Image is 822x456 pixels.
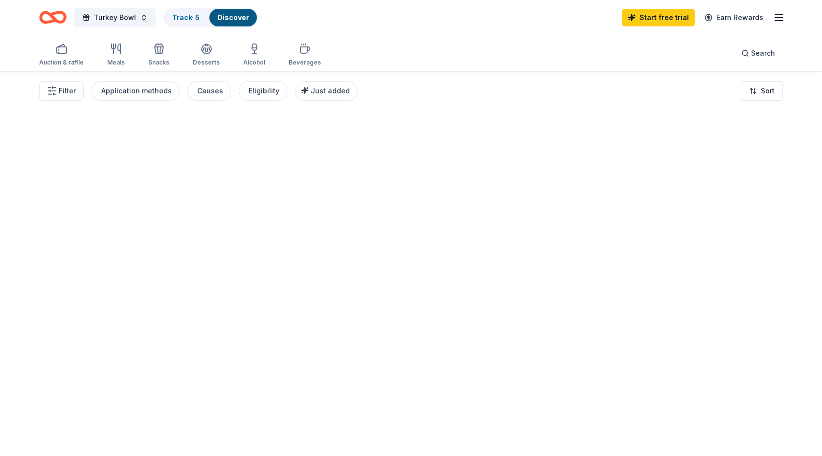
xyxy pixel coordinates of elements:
a: Discover [217,13,249,22]
button: Beverages [289,39,321,71]
div: Meals [107,59,125,66]
button: Causes [187,81,231,101]
div: Desserts [193,59,220,66]
div: Eligibility [249,85,279,97]
a: Start free trial [622,9,695,26]
button: Just added [295,81,358,101]
button: Sort [741,81,783,101]
div: Snacks [148,59,169,66]
div: Alcohol [243,59,265,66]
button: Auction & raffle [39,39,84,71]
button: Track· 5Discover [163,8,258,27]
button: Meals [107,39,125,71]
button: Turkey Bowl [74,8,156,27]
a: Home [39,6,67,29]
div: Beverages [289,59,321,66]
button: Snacks [148,39,169,71]
a: Track· 5 [172,13,200,22]
div: Causes [197,85,223,97]
span: Search [751,47,775,59]
button: Eligibility [239,81,287,101]
div: Auction & raffle [39,59,84,66]
span: Sort [761,85,775,97]
button: Search [733,43,783,63]
span: Filter [59,85,76,97]
button: Alcohol [243,39,265,71]
div: Application methods [101,85,172,97]
span: Turkey Bowl [94,12,136,23]
span: Just added [311,87,350,95]
button: Application methods [91,81,180,101]
button: Filter [39,81,84,101]
button: Desserts [193,39,220,71]
a: Earn Rewards [699,9,769,26]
